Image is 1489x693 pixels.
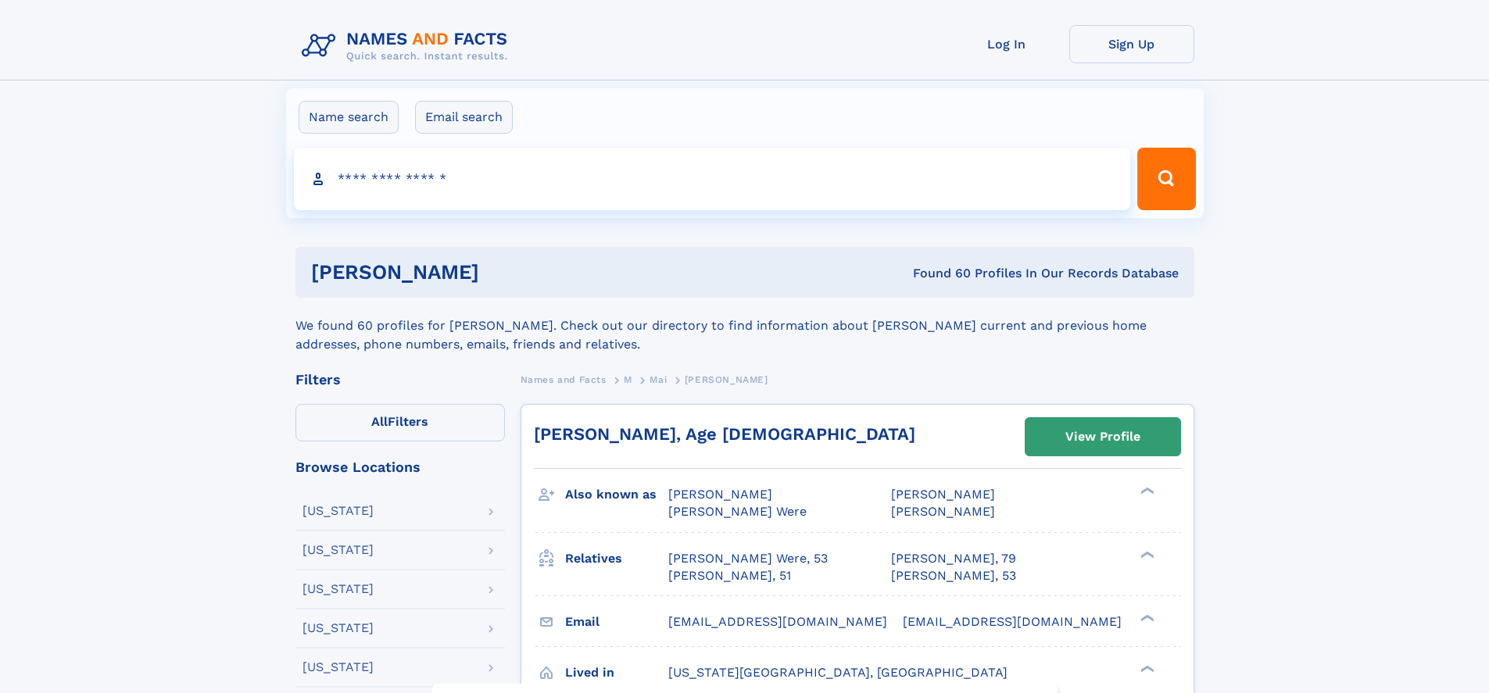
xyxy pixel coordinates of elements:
span: [EMAIL_ADDRESS][DOMAIN_NAME] [903,614,1122,629]
img: Logo Names and Facts [295,25,521,67]
div: View Profile [1065,419,1140,455]
span: [US_STATE][GEOGRAPHIC_DATA], [GEOGRAPHIC_DATA] [668,665,1008,680]
h1: [PERSON_NAME] [311,263,696,282]
span: M [624,374,632,385]
div: Filters [295,373,505,387]
span: [EMAIL_ADDRESS][DOMAIN_NAME] [668,614,887,629]
a: [PERSON_NAME], 51 [668,567,791,584]
span: [PERSON_NAME] Were [668,504,807,519]
a: [PERSON_NAME], 53 [891,567,1016,584]
h3: Also known as [565,481,668,508]
div: Found 60 Profiles In Our Records Database [696,265,1179,282]
div: [US_STATE] [302,544,374,556]
a: [PERSON_NAME] Were, 53 [668,550,828,567]
span: Mai [650,374,667,385]
div: Browse Locations [295,460,505,474]
div: ❯ [1136,613,1155,623]
h3: Email [565,609,668,635]
h3: Lived in [565,659,668,686]
button: Search Button [1137,148,1195,210]
div: ❯ [1136,549,1155,559]
a: Log In [944,25,1069,63]
div: ❯ [1136,663,1155,673]
div: We found 60 profiles for [PERSON_NAME]. Check out our directory to find information about [PERSON... [295,298,1194,354]
span: All [371,414,388,429]
div: [US_STATE] [302,505,374,517]
input: search input [294,148,1131,210]
label: Email search [415,101,513,134]
a: M [624,370,632,389]
div: ❯ [1136,486,1155,496]
span: [PERSON_NAME] [891,487,995,502]
div: [US_STATE] [302,583,374,595]
a: [PERSON_NAME], Age [DEMOGRAPHIC_DATA] [534,424,915,444]
div: [US_STATE] [302,622,374,634]
label: Name search [299,101,399,134]
a: Sign Up [1069,25,1194,63]
div: [US_STATE] [302,661,374,673]
span: [PERSON_NAME] [685,374,768,385]
h3: Relatives [565,545,668,572]
a: Names and Facts [521,370,607,389]
span: [PERSON_NAME] [668,487,772,502]
a: Mai [650,370,667,389]
a: [PERSON_NAME], 79 [891,550,1016,567]
a: View Profile [1025,418,1180,455]
span: [PERSON_NAME] [891,504,995,519]
label: Filters [295,404,505,441]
